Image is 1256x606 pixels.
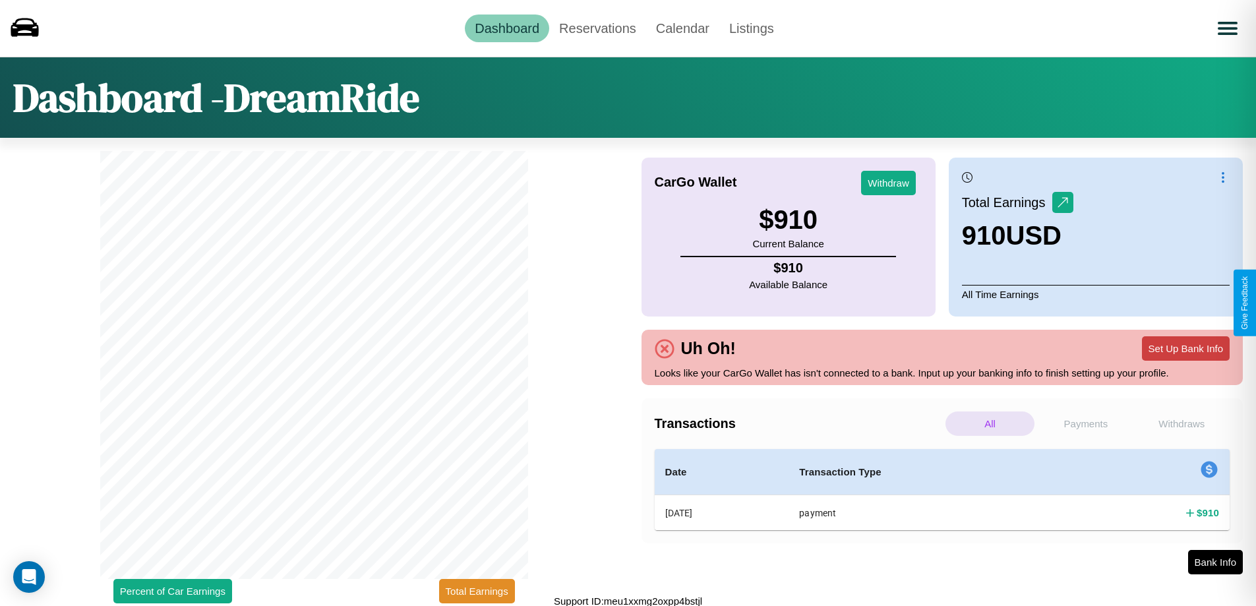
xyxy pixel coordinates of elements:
[1142,336,1230,361] button: Set Up Bank Info
[665,464,779,480] h4: Date
[1041,411,1130,436] p: Payments
[799,464,1063,480] h4: Transaction Type
[13,561,45,593] div: Open Intercom Messenger
[655,449,1230,530] table: simple table
[861,171,916,195] button: Withdraw
[962,285,1230,303] p: All Time Earnings
[655,416,942,431] h4: Transactions
[655,495,789,531] th: [DATE]
[1137,411,1226,436] p: Withdraws
[549,15,646,42] a: Reservations
[13,71,419,125] h1: Dashboard - DreamRide
[719,15,784,42] a: Listings
[789,495,1073,531] th: payment
[655,175,737,190] h4: CarGo Wallet
[655,364,1230,382] p: Looks like your CarGo Wallet has isn't connected to a bank. Input up your banking info to finish ...
[945,411,1034,436] p: All
[1197,506,1219,520] h4: $ 910
[439,579,515,603] button: Total Earnings
[962,221,1073,251] h3: 910 USD
[465,15,549,42] a: Dashboard
[674,339,742,358] h4: Uh Oh!
[646,15,719,42] a: Calendar
[1188,550,1243,574] button: Bank Info
[113,579,232,603] button: Percent of Car Earnings
[962,191,1052,214] p: Total Earnings
[1209,10,1246,47] button: Open menu
[749,260,827,276] h4: $ 910
[749,276,827,293] p: Available Balance
[752,205,823,235] h3: $ 910
[1240,276,1249,330] div: Give Feedback
[752,235,823,253] p: Current Balance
